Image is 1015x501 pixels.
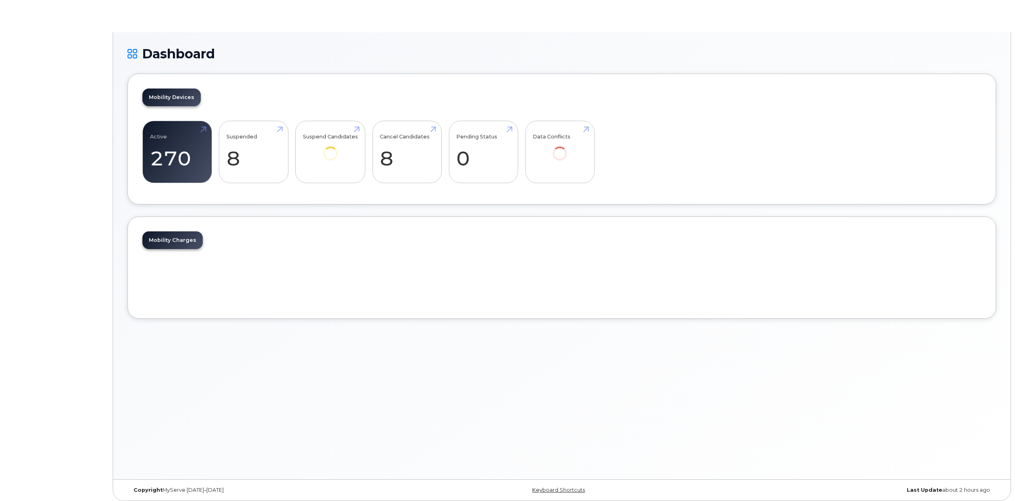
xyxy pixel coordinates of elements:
strong: Last Update [907,487,942,493]
a: Active 270 [150,126,204,179]
h1: Dashboard [128,47,996,61]
a: Keyboard Shortcuts [532,487,585,493]
a: Pending Status 0 [456,126,511,179]
a: Data Conflicts [533,126,587,172]
div: MyServe [DATE]–[DATE] [128,487,417,493]
a: Mobility Charges [142,231,203,249]
div: about 2 hours ago [706,487,996,493]
a: Suspended 8 [226,126,281,179]
strong: Copyright [134,487,163,493]
a: Cancel Candidates 8 [380,126,434,179]
a: Suspend Candidates [303,126,358,172]
a: Mobility Devices [142,89,201,106]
